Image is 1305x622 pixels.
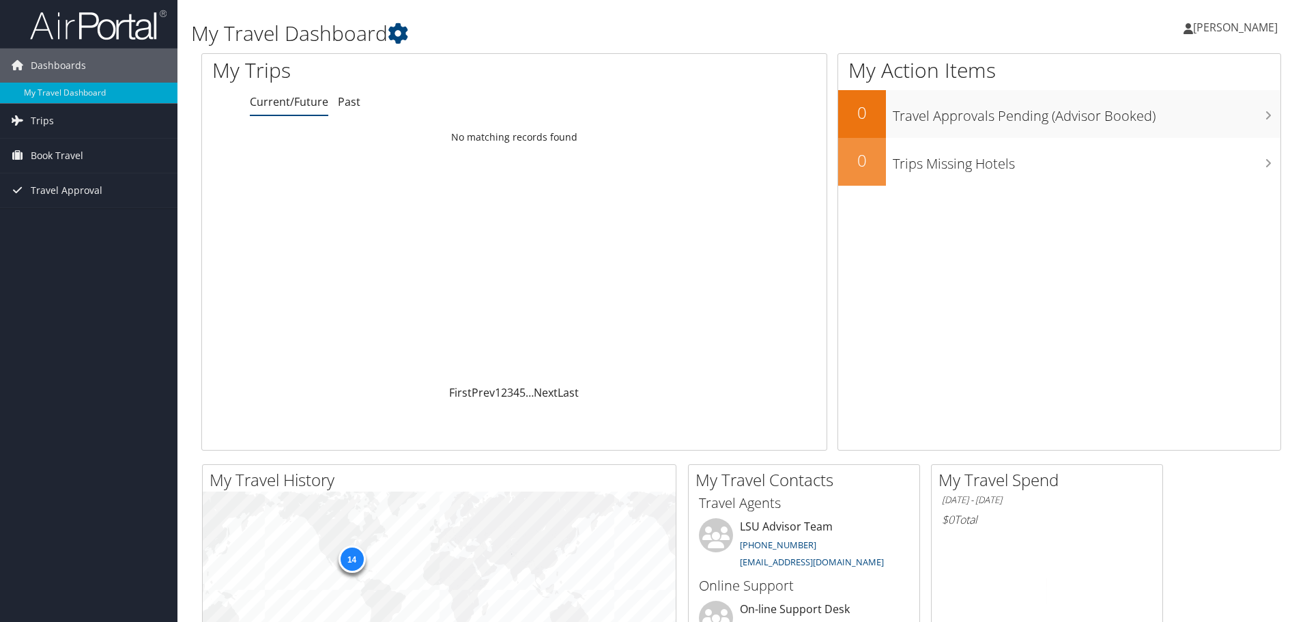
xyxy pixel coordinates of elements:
span: … [526,385,534,400]
h3: Trips Missing Hotels [893,147,1280,173]
a: Current/Future [250,94,328,109]
a: 3 [507,385,513,400]
h3: Online Support [699,576,909,595]
a: [EMAIL_ADDRESS][DOMAIN_NAME] [740,556,884,568]
h1: My Action Items [838,56,1280,85]
h3: Travel Agents [699,494,909,513]
div: 14 [338,546,365,573]
span: [PERSON_NAME] [1193,20,1278,35]
a: [PERSON_NAME] [1184,7,1291,48]
a: 4 [513,385,519,400]
h3: Travel Approvals Pending (Advisor Booked) [893,100,1280,126]
h2: My Travel Contacts [695,468,919,492]
a: Past [338,94,360,109]
span: Trips [31,104,54,138]
h2: My Travel Spend [938,468,1162,492]
h2: 0 [838,149,886,172]
a: 2 [501,385,507,400]
h1: My Travel Dashboard [191,19,925,48]
h2: 0 [838,101,886,124]
a: [PHONE_NUMBER] [740,539,816,551]
li: LSU Advisor Team [692,518,916,574]
h2: My Travel History [210,468,676,492]
img: airportal-logo.png [30,9,167,41]
h1: My Trips [212,56,556,85]
a: Next [534,385,558,400]
a: First [449,385,472,400]
a: 1 [495,385,501,400]
h6: Total [942,512,1152,527]
a: Last [558,385,579,400]
a: Prev [472,385,495,400]
a: 0Trips Missing Hotels [838,138,1280,186]
span: Book Travel [31,139,83,173]
span: Dashboards [31,48,86,83]
span: $0 [942,512,954,527]
span: Travel Approval [31,173,102,208]
a: 0Travel Approvals Pending (Advisor Booked) [838,90,1280,138]
h6: [DATE] - [DATE] [942,494,1152,507]
td: No matching records found [202,125,827,150]
a: 5 [519,385,526,400]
